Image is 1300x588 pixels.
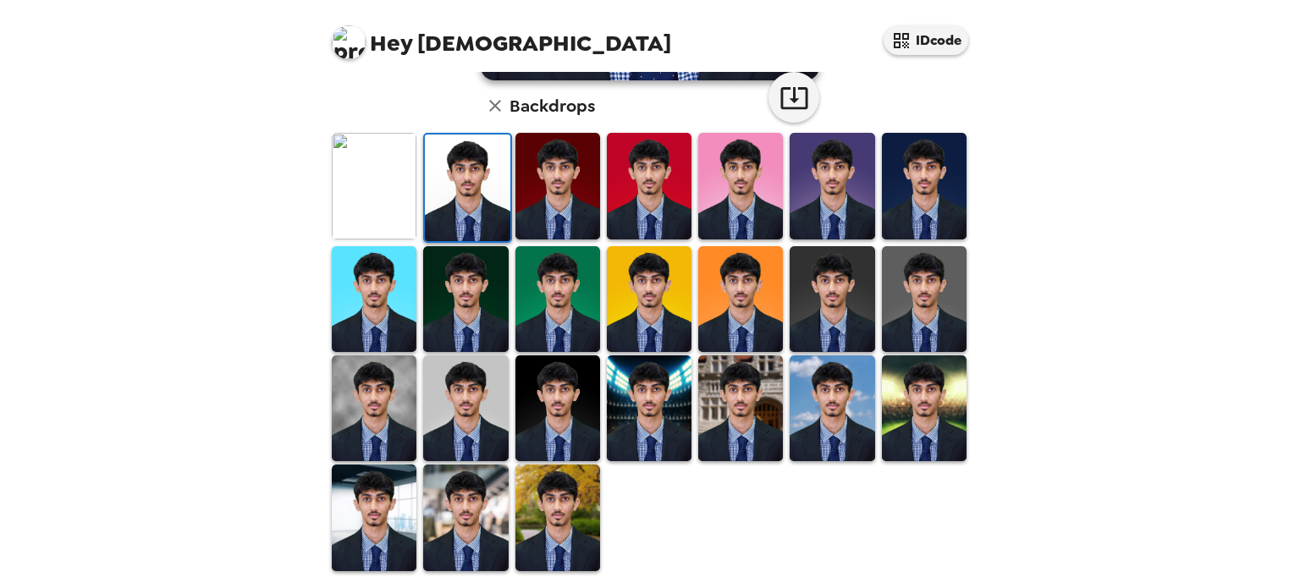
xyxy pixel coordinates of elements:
[510,92,595,119] h6: Backdrops
[332,133,416,239] img: Original
[332,17,671,55] span: [DEMOGRAPHIC_DATA]
[332,25,366,59] img: profile pic
[370,28,412,58] span: Hey
[884,25,968,55] button: IDcode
